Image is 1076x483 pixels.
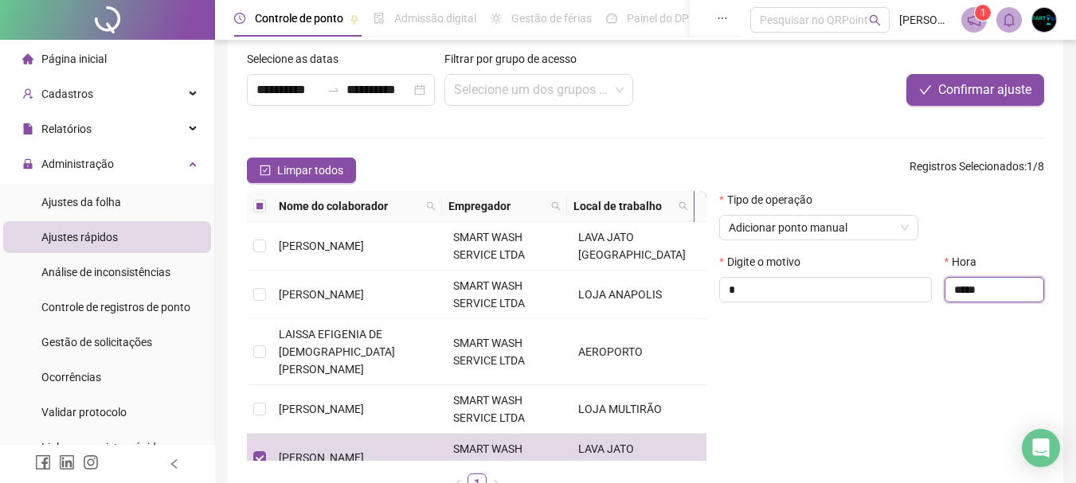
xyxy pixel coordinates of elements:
[910,158,1044,183] span: : 1 / 8
[260,165,271,176] span: check-square
[247,50,349,68] label: Selecione as datas
[41,371,101,384] span: Ocorrências
[910,160,1024,173] span: Registros Selecionados
[41,123,92,135] span: Relatórios
[327,84,340,96] span: swap-right
[448,197,545,215] span: Empregador
[679,201,688,211] span: search
[869,14,881,26] span: search
[374,13,385,24] span: file-done
[899,11,952,29] span: [PERSON_NAME]
[491,13,502,24] span: sun
[453,442,525,473] span: SMART WASH SERVICE LTDA
[279,451,364,464] span: [PERSON_NAME]
[1002,13,1016,27] span: bell
[41,88,93,100] span: Cadastros
[255,12,343,25] span: Controle de ponto
[279,240,364,252] span: [PERSON_NAME]
[1022,429,1060,467] div: Open Intercom Messenger
[453,394,525,424] span: SMART WASH SERVICE LTDA
[719,253,810,271] label: Digite o motivo
[511,12,592,25] span: Gestão de férias
[426,201,436,211] span: search
[279,197,420,215] span: Nome do colaborador
[606,13,617,24] span: dashboard
[719,191,822,208] label: Tipo de operação
[169,458,180,469] span: left
[394,12,476,25] span: Admissão digital
[1032,8,1056,32] img: 69185
[234,13,245,24] span: clock-circle
[945,253,987,271] label: Hora
[444,50,587,68] label: Filtrar por grupo de acesso
[35,454,51,470] span: facebook
[279,403,364,415] span: [PERSON_NAME]
[41,406,127,419] span: Validar protocolo
[548,194,564,218] span: search
[578,231,686,261] span: LAVA JATO [GEOGRAPHIC_DATA]
[41,53,107,65] span: Página inicial
[22,53,33,64] span: home
[41,196,121,208] span: Ajustes da folha
[967,13,981,27] span: notification
[578,403,662,415] span: LOJA MULTIRÃO
[41,158,114,170] span: Administração
[453,337,525,367] span: SMART WASH SERVICE LTDA
[578,442,686,473] span: LAVA JATO [GEOGRAPHIC_DATA]
[59,454,75,470] span: linkedin
[41,301,190,314] span: Controle de registros de ponto
[906,74,1044,106] button: Confirmar ajuste
[980,7,986,18] span: 1
[41,441,162,454] span: Link para registro rápido
[327,84,340,96] span: to
[919,84,932,96] span: check
[938,80,1031,99] span: Confirmar ajuste
[22,158,33,169] span: lock
[423,194,439,218] span: search
[675,194,691,218] span: search
[627,12,689,25] span: Painel do DP
[279,328,395,376] span: LAISSA EFIGENIA DE [DEMOGRAPHIC_DATA][PERSON_NAME]
[83,454,99,470] span: instagram
[975,5,991,21] sup: 1
[453,231,525,261] span: SMART WASH SERVICE LTDA
[717,13,728,24] span: ellipsis
[41,336,152,349] span: Gestão de solicitações
[279,288,364,301] span: [PERSON_NAME]
[41,231,118,243] span: Ajustes rápidos
[22,123,33,134] span: file
[277,162,343,179] span: Limpar todos
[22,88,33,99] span: user-add
[453,279,525,310] span: SMART WASH SERVICE LTDA
[578,345,643,358] span: AEROPORTO
[573,197,672,215] span: Local de trabalho
[578,288,662,301] span: LOJA ANAPOLIS
[41,266,170,279] span: Análise de inconsistências
[247,158,356,183] button: Limpar todos
[729,216,909,240] span: Adicionar ponto manual
[350,14,359,24] span: pushpin
[551,201,561,211] span: search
